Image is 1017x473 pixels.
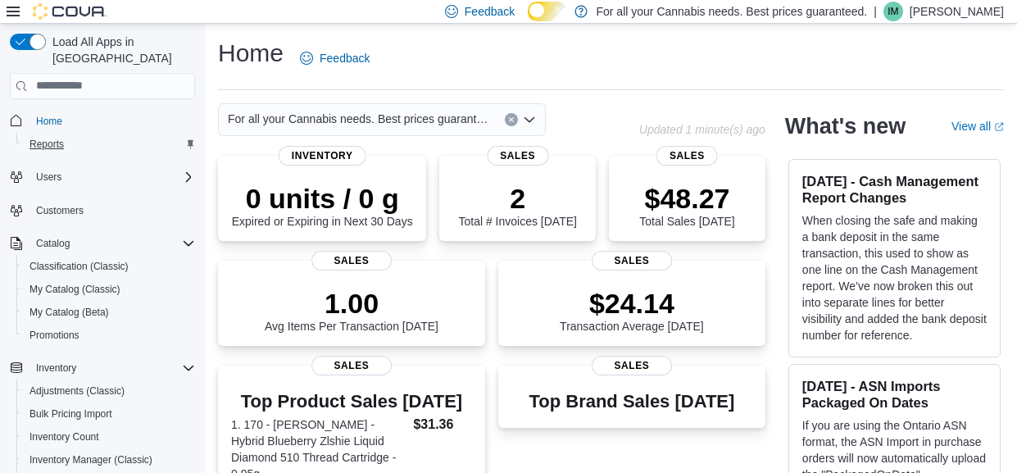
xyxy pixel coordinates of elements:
[802,173,987,206] h3: [DATE] - Cash Management Report Changes
[30,167,195,187] span: Users
[16,403,202,425] button: Bulk Pricing Import
[16,133,202,156] button: Reports
[30,384,125,398] span: Adjustments (Classic)
[320,50,370,66] span: Feedback
[639,123,765,136] p: Updated 1 minute(s) ago
[36,237,70,250] span: Catalog
[16,448,202,471] button: Inventory Manager (Classic)
[3,166,202,189] button: Users
[279,146,366,166] span: Inventory
[36,115,62,128] span: Home
[883,2,903,21] div: Ian Mullan
[16,255,202,278] button: Classification (Classic)
[30,329,79,342] span: Promotions
[218,37,284,70] h1: Home
[311,356,392,375] span: Sales
[23,427,195,447] span: Inventory Count
[36,204,84,217] span: Customers
[596,2,867,21] p: For all your Cannabis needs. Best prices guaranteed.
[232,182,413,228] div: Expired or Expiring in Next 30 Days
[458,182,576,228] div: Total # Invoices [DATE]
[46,34,195,66] span: Load All Apps in [GEOGRAPHIC_DATA]
[16,380,202,403] button: Adjustments (Classic)
[592,356,672,375] span: Sales
[23,257,135,276] a: Classification (Classic)
[910,2,1004,21] p: [PERSON_NAME]
[3,198,202,222] button: Customers
[802,378,987,411] h3: [DATE] - ASN Imports Packaged On Dates
[33,3,107,20] img: Cova
[265,287,438,320] p: 1.00
[16,278,202,301] button: My Catalog (Classic)
[23,280,195,299] span: My Catalog (Classic)
[36,171,61,184] span: Users
[23,302,195,322] span: My Catalog (Beta)
[30,234,76,253] button: Catalog
[30,453,152,466] span: Inventory Manager (Classic)
[23,381,195,401] span: Adjustments (Classic)
[228,109,488,129] span: For all your Cannabis needs. Best prices guaranteed.
[23,325,195,345] span: Promotions
[30,260,129,273] span: Classification (Classic)
[30,407,112,421] span: Bulk Pricing Import
[465,3,515,20] span: Feedback
[458,182,576,215] p: 2
[888,2,898,21] span: IM
[23,280,127,299] a: My Catalog (Classic)
[231,392,472,412] h3: Top Product Sales [DATE]
[311,251,392,271] span: Sales
[656,146,718,166] span: Sales
[23,404,119,424] a: Bulk Pricing Import
[3,357,202,380] button: Inventory
[30,111,69,131] a: Home
[30,283,120,296] span: My Catalog (Classic)
[23,257,195,276] span: Classification (Classic)
[30,430,99,443] span: Inventory Count
[994,122,1004,132] svg: External link
[639,182,734,228] div: Total Sales [DATE]
[265,287,438,333] div: Avg Items Per Transaction [DATE]
[30,306,109,319] span: My Catalog (Beta)
[23,450,159,470] a: Inventory Manager (Classic)
[30,358,83,378] button: Inventory
[505,113,518,126] button: Clear input
[16,324,202,347] button: Promotions
[3,232,202,255] button: Catalog
[23,325,86,345] a: Promotions
[30,234,195,253] span: Catalog
[592,251,672,271] span: Sales
[23,404,195,424] span: Bulk Pricing Import
[3,109,202,133] button: Home
[23,302,116,322] a: My Catalog (Beta)
[30,201,90,221] a: Customers
[413,415,471,434] dd: $31.36
[23,134,70,154] a: Reports
[23,427,106,447] a: Inventory Count
[30,358,195,378] span: Inventory
[785,113,906,139] h2: What's new
[639,182,734,215] p: $48.27
[529,392,735,412] h3: Top Brand Sales [DATE]
[16,301,202,324] button: My Catalog (Beta)
[30,200,195,221] span: Customers
[23,134,195,154] span: Reports
[802,212,987,343] p: When closing the safe and making a bank deposit in the same transaction, this used to show as one...
[560,287,704,333] div: Transaction Average [DATE]
[30,111,195,131] span: Home
[23,450,195,470] span: Inventory Manager (Classic)
[293,42,376,75] a: Feedback
[487,146,548,166] span: Sales
[36,362,76,375] span: Inventory
[232,182,413,215] p: 0 units / 0 g
[30,138,64,151] span: Reports
[523,113,536,126] button: Open list of options
[23,381,131,401] a: Adjustments (Classic)
[560,287,704,320] p: $24.14
[16,425,202,448] button: Inventory Count
[874,2,877,21] p: |
[30,167,68,187] button: Users
[528,21,529,22] span: Dark Mode
[951,120,1004,133] a: View allExternal link
[528,2,566,21] input: Dark Mode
